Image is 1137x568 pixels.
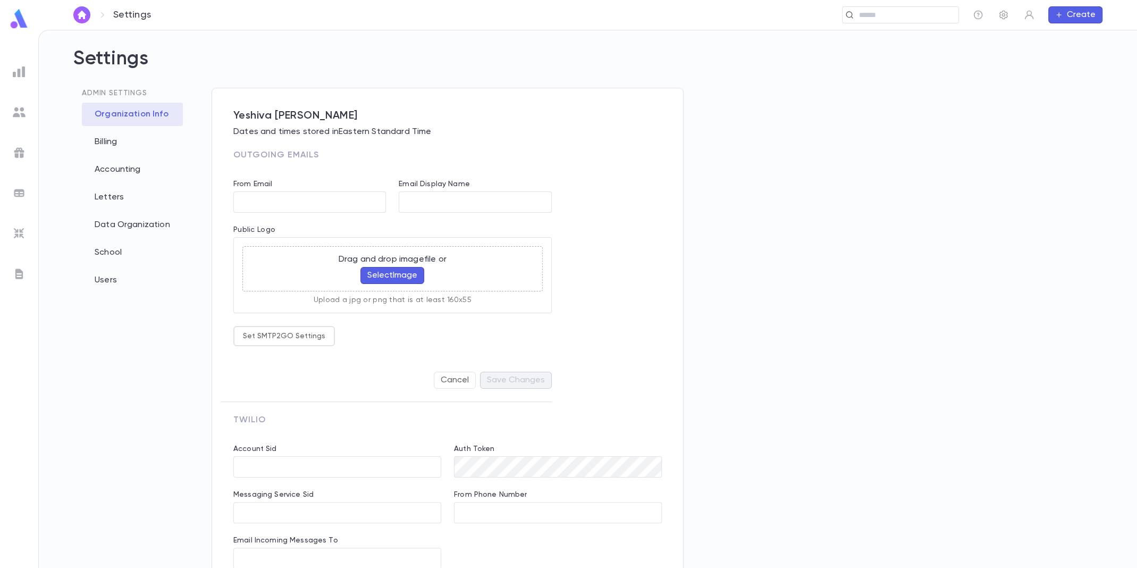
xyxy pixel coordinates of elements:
[233,151,318,160] span: Outgoing Emails
[82,186,183,209] div: Letters
[434,372,476,389] button: Cancel
[399,180,470,188] label: Email Display Name
[339,254,447,265] p: Drag and drop image file or
[233,416,266,424] span: Twilio
[82,130,183,154] div: Billing
[9,9,30,29] img: logo
[82,213,183,237] div: Data Organization
[13,227,26,240] img: imports_grey.530a8a0e642e233f2baf0ef88e8c9fcb.svg
[454,490,527,499] label: From Phone Number
[233,445,277,453] label: Account Sid
[13,187,26,199] img: batches_grey.339ca447c9d9533ef1741baa751efc33.svg
[233,490,314,499] label: Messaging Service Sid
[233,225,552,237] p: Public Logo
[82,89,147,97] span: Admin Settings
[82,241,183,264] div: School
[360,267,424,284] button: SelectImage
[233,326,335,346] button: Set SMTP2GO Settings
[113,9,151,21] p: Settings
[233,110,662,122] span: Yeshiva [PERSON_NAME]
[82,269,183,292] div: Users
[1048,6,1102,23] button: Create
[82,158,183,181] div: Accounting
[233,127,662,137] p: Dates and times stored in Eastern Standard Time
[454,445,494,453] label: Auth Token
[73,47,1102,88] h2: Settings
[13,106,26,119] img: students_grey.60c7aba0da46da39d6d829b817ac14fc.svg
[233,536,338,545] label: Email Incoming Messages To
[13,65,26,78] img: reports_grey.c525e4749d1bce6a11f5fe2a8de1b229.svg
[314,296,471,304] p: Upload a jpg or png that is at least 160x55
[233,180,272,188] label: From Email
[82,103,183,126] div: Organization Info
[13,146,26,159] img: campaigns_grey.99e729a5f7ee94e3726e6486bddda8f1.svg
[13,268,26,280] img: letters_grey.7941b92b52307dd3b8a917253454ce1c.svg
[75,11,88,19] img: home_white.a664292cf8c1dea59945f0da9f25487c.svg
